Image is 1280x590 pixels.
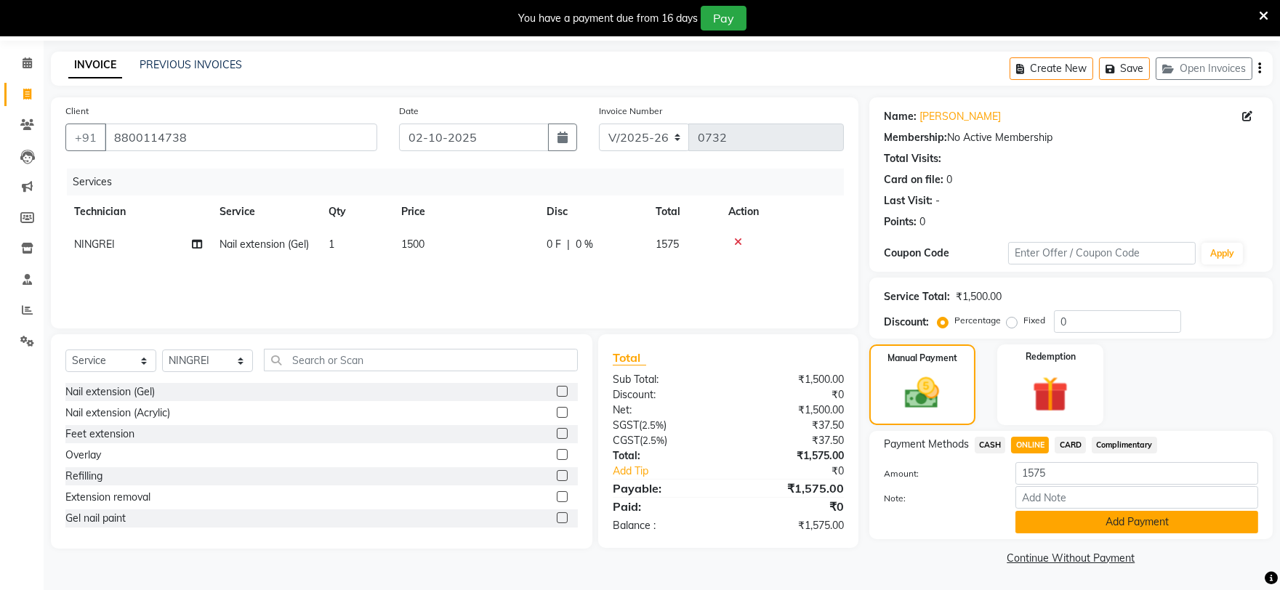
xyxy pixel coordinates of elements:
span: Nail extension (Gel) [220,238,309,251]
span: Payment Methods [884,437,969,452]
div: ( ) [602,418,728,433]
div: ( ) [602,433,728,448]
span: CASH [975,437,1006,453]
div: ₹1,575.00 [728,480,855,497]
span: NINGREI [74,238,115,251]
div: Services [67,169,855,195]
span: CGST [613,434,640,447]
th: Total [647,195,720,228]
th: Disc [538,195,647,228]
th: Qty [320,195,393,228]
div: Service Total: [884,289,950,304]
div: Discount: [884,315,929,330]
div: 0 [919,214,925,230]
img: _gift.svg [1021,372,1079,416]
input: Add Note [1015,486,1258,509]
div: ₹1,575.00 [728,448,855,464]
div: 0 [946,172,952,187]
button: Apply [1201,243,1243,264]
span: 2.5% [642,419,664,431]
div: Card on file: [884,172,943,187]
div: You have a payment due from 16 days [518,11,698,26]
input: Search by Name/Mobile/Email/Code [105,124,377,151]
span: 0 F [547,237,561,252]
div: Nail extension (Acrylic) [65,405,170,421]
div: Payable: [602,480,728,497]
div: Extension removal [65,490,150,505]
div: ₹0 [728,387,855,403]
label: Date [399,105,419,118]
div: Discount: [602,387,728,403]
button: Save [1099,57,1150,80]
div: ₹1,500.00 [956,289,1002,304]
a: [PERSON_NAME] [919,109,1001,124]
span: 2.5% [643,435,664,446]
img: _cash.svg [894,373,950,413]
div: Total: [602,448,728,464]
label: Amount: [873,467,1005,480]
span: | [567,237,570,252]
label: Note: [873,492,1005,505]
span: 0 % [576,237,593,252]
span: SGST [613,419,639,432]
label: Redemption [1026,350,1076,363]
div: Coupon Code [884,246,1009,261]
span: CARD [1055,437,1086,453]
div: Sub Total: [602,372,728,387]
div: Membership: [884,130,947,145]
th: Action [720,195,844,228]
label: Manual Payment [887,352,957,365]
label: Percentage [954,314,1001,327]
input: Enter Offer / Coupon Code [1008,242,1196,264]
div: No Active Membership [884,130,1258,145]
div: Name: [884,109,917,124]
a: PREVIOUS INVOICES [140,58,242,71]
div: Balance : [602,518,728,533]
div: Gel nail paint [65,511,126,526]
input: Amount [1015,462,1258,485]
span: 1575 [656,238,679,251]
button: +91 [65,124,106,151]
th: Technician [65,195,211,228]
div: ₹37.50 [728,433,855,448]
div: Points: [884,214,917,230]
button: Add Payment [1015,511,1258,533]
div: ₹0 [749,464,855,479]
div: Total Visits: [884,151,941,166]
label: Client [65,105,89,118]
div: Overlay [65,448,101,463]
button: Open Invoices [1156,57,1252,80]
input: Search or Scan [264,349,578,371]
div: Last Visit: [884,193,933,209]
th: Price [393,195,538,228]
label: Invoice Number [599,105,662,118]
th: Service [211,195,320,228]
span: Total [613,350,646,365]
div: - [935,193,940,209]
span: 1500 [401,238,424,251]
div: Paid: [602,498,728,515]
a: Add Tip [602,464,749,479]
a: INVOICE [68,52,122,78]
span: 1 [329,238,334,251]
span: ONLINE [1011,437,1049,453]
div: ₹37.50 [728,418,855,433]
div: Feet extension [65,427,134,442]
div: ₹1,500.00 [728,372,855,387]
button: Pay [701,6,746,31]
div: Nail extension (Gel) [65,384,155,400]
div: Net: [602,403,728,418]
div: ₹1,500.00 [728,403,855,418]
a: Continue Without Payment [872,551,1270,566]
span: Complimentary [1092,437,1157,453]
div: ₹0 [728,498,855,515]
div: Refilling [65,469,102,484]
label: Fixed [1023,314,1045,327]
div: ₹1,575.00 [728,518,855,533]
button: Create New [1010,57,1093,80]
